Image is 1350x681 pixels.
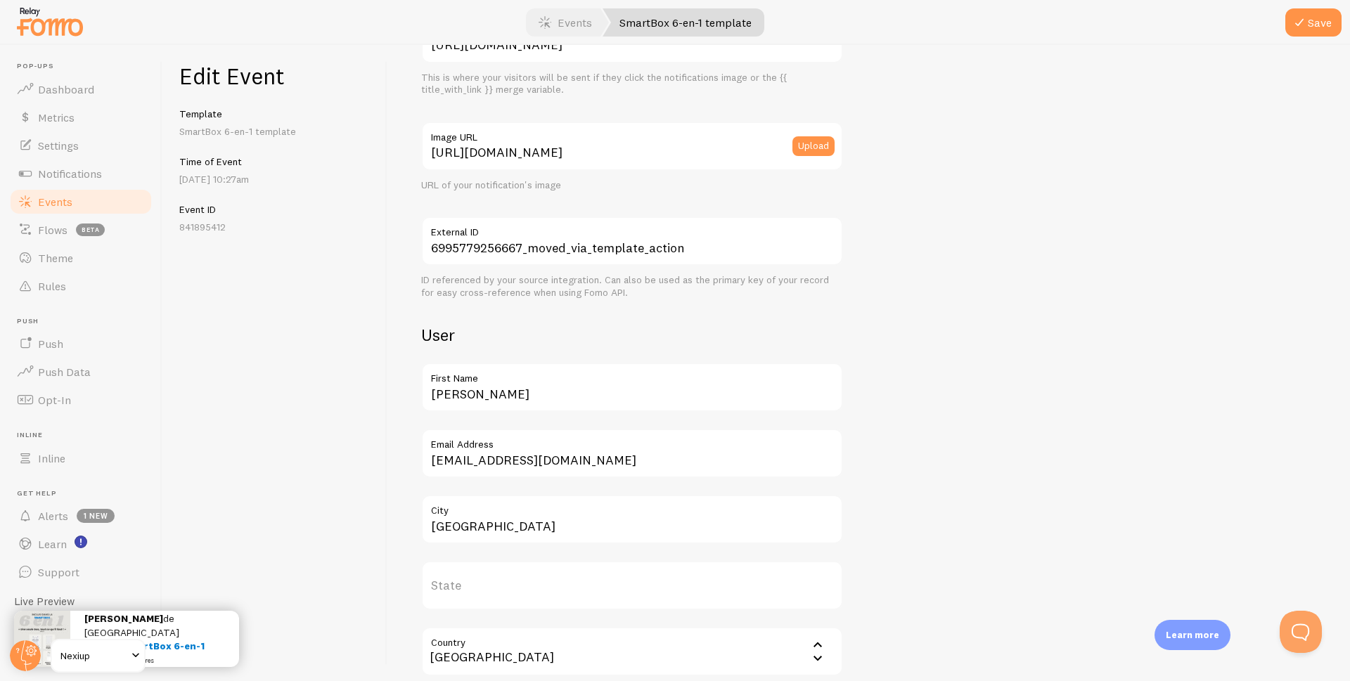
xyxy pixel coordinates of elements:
[8,386,153,414] a: Opt-In
[421,72,843,96] div: This is where your visitors will be sent if they click the notifications image or the {{ title_wi...
[1155,620,1230,650] div: Learn more
[17,62,153,71] span: Pop-ups
[77,509,115,523] span: 1 new
[38,537,67,551] span: Learn
[8,444,153,472] a: Inline
[179,172,370,186] p: [DATE] 10:27am
[51,639,146,673] a: Nexiup
[38,279,66,293] span: Rules
[8,75,153,103] a: Dashboard
[8,244,153,272] a: Theme
[8,103,153,131] a: Metrics
[8,216,153,244] a: Flows beta
[179,203,370,216] h5: Event ID
[8,530,153,558] a: Learn
[179,220,370,234] p: 841895412
[38,167,102,181] span: Notifications
[38,110,75,124] span: Metrics
[75,536,87,548] svg: <p>Watch New Feature Tutorials!</p>
[38,451,65,465] span: Inline
[8,330,153,358] a: Push
[38,138,79,153] span: Settings
[1166,628,1219,642] p: Learn more
[60,647,127,664] span: Nexiup
[421,122,843,145] label: Image URL
[8,358,153,386] a: Push Data
[421,324,843,346] h2: User
[38,365,91,379] span: Push Data
[421,363,843,387] label: First Name
[421,429,843,453] label: Email Address
[8,502,153,530] a: Alerts 1 new
[15,4,85,39] img: fomo-relay-logo-orange.svg
[38,337,63,351] span: Push
[38,82,94,96] span: Dashboard
[179,108,370,120] h5: Template
[38,393,71,407] span: Opt-In
[8,272,153,300] a: Rules
[38,565,79,579] span: Support
[421,179,843,192] div: URL of your notification's image
[38,509,68,523] span: Alerts
[8,188,153,216] a: Events
[421,627,562,676] div: [GEOGRAPHIC_DATA]
[76,223,105,236] span: beta
[421,216,843,240] label: External ID
[38,223,67,237] span: Flows
[38,251,73,265] span: Theme
[38,195,72,209] span: Events
[8,558,153,586] a: Support
[421,561,843,610] label: State
[179,124,370,138] p: SmartBox 6-en-1 template
[421,274,843,299] div: ID referenced by your source integration. Can also be used as the primary key of your record for ...
[8,160,153,188] a: Notifications
[17,489,153,498] span: Get Help
[1280,611,1322,653] iframe: Help Scout Beacon - Open
[17,317,153,326] span: Push
[421,495,843,519] label: City
[17,431,153,440] span: Inline
[792,136,835,156] button: Upload
[179,62,370,91] h1: Edit Event
[179,155,370,168] h5: Time of Event
[8,131,153,160] a: Settings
